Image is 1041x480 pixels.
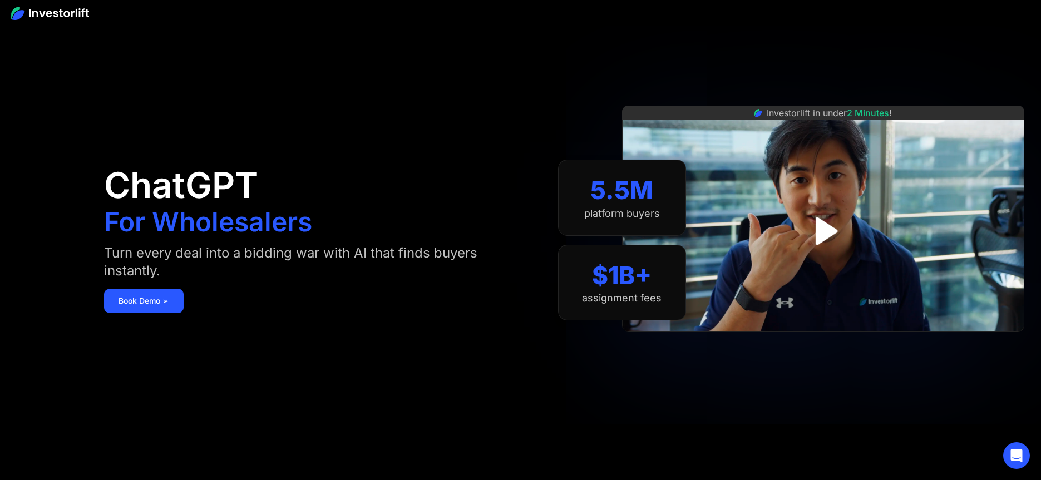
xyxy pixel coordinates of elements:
[847,107,889,118] span: 2 Minutes
[592,261,652,290] div: $1B+
[104,289,184,313] a: Book Demo ➢
[798,206,848,256] a: open lightbox
[104,209,312,235] h1: For Wholesalers
[739,338,906,351] iframe: Customer reviews powered by Trustpilot
[590,176,653,205] div: 5.5M
[104,244,497,280] div: Turn every deal into a bidding war with AI that finds buyers instantly.
[584,207,660,220] div: platform buyers
[767,106,892,120] div: Investorlift in under !
[1003,442,1030,469] div: Open Intercom Messenger
[104,167,258,203] h1: ChatGPT
[582,292,662,304] div: assignment fees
